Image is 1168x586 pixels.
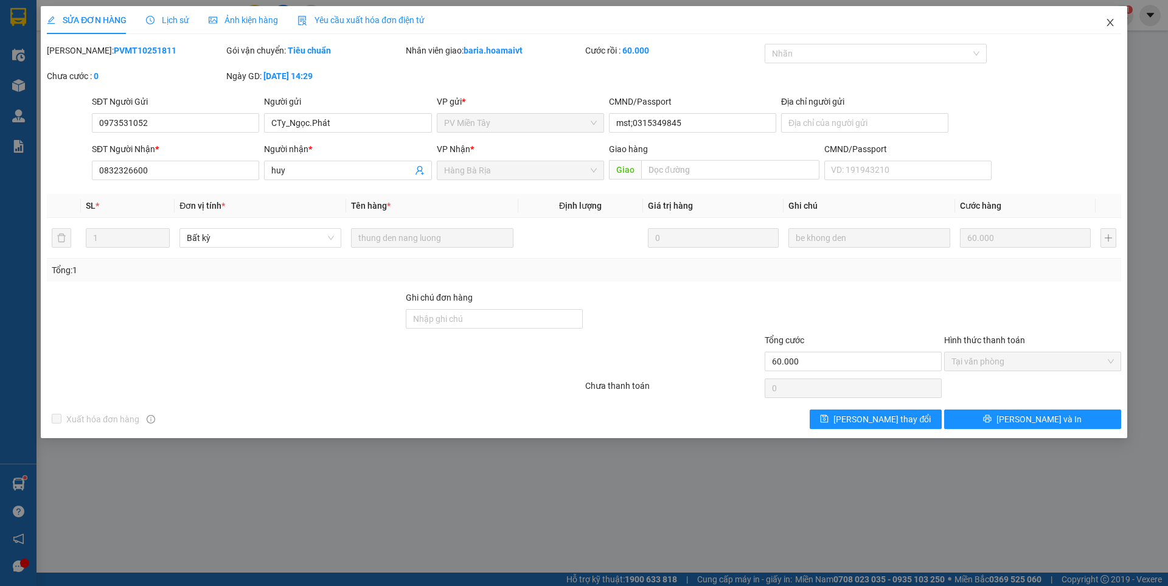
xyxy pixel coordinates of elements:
span: Lịch sử [146,15,189,25]
span: Giá trị hàng [648,201,693,211]
span: close [1105,18,1115,27]
b: [DATE] 14:29 [263,71,313,81]
span: info-circle [147,415,155,424]
b: PVMT10251811 [114,46,176,55]
span: PV Miền Tây [444,114,597,132]
span: printer [983,414,992,424]
span: Xuất hóa đơn hàng [61,413,144,426]
span: Ảnh kiện hàng [209,15,278,25]
input: Ghi Chú [788,228,950,248]
span: save [820,414,829,424]
span: [PERSON_NAME] và In [996,413,1082,426]
input: VD: Bàn, Ghế [351,228,513,248]
div: VP gửi [437,95,604,108]
span: SL [86,201,96,211]
div: CMND/Passport [824,142,992,156]
input: Ghi chú đơn hàng [406,309,583,329]
span: environment [84,68,92,76]
span: Đơn vị tính [179,201,225,211]
input: Dọc đường [641,160,819,180]
img: logo.jpg [6,6,49,49]
input: 0 [960,228,1091,248]
span: picture [209,16,217,24]
div: SĐT Người Gửi [92,95,259,108]
span: VP Nhận [437,144,470,154]
b: 167 Quốc lộ 13, P26, [GEOGRAPHIC_DATA], [GEOGRAPHIC_DATA] [84,67,159,144]
div: Người gửi [264,95,431,108]
span: Giao hàng [609,144,648,154]
li: VP Hàng Bà Rịa [6,52,84,65]
div: Chưa thanh toán [584,379,763,400]
span: Tên hàng [351,201,391,211]
span: edit [47,16,55,24]
th: Ghi chú [784,194,955,218]
div: Chưa cước : [47,69,224,83]
span: Yêu cầu xuất hóa đơn điện tử [297,15,425,25]
div: Cước rồi : [585,44,762,57]
div: Người nhận [264,142,431,156]
span: SỬA ĐƠN HÀNG [47,15,127,25]
span: environment [6,68,15,76]
li: Hoa Mai [6,6,176,29]
span: user-add [415,166,425,175]
button: save[PERSON_NAME] thay đổi [810,410,942,429]
span: Tổng cước [765,335,804,345]
span: Định lượng [559,201,602,211]
span: Bất kỳ [187,229,334,247]
input: 0 [648,228,779,248]
button: Close [1093,6,1127,40]
label: Ghi chú đơn hàng [406,293,473,302]
span: [PERSON_NAME] thay đổi [833,413,931,426]
b: Tiêu chuẩn [288,46,331,55]
span: clock-circle [146,16,155,24]
button: printer[PERSON_NAME] và In [944,410,1121,429]
div: [PERSON_NAME]: [47,44,224,57]
li: VP 167 QL13 [84,52,162,65]
div: Ngày GD: [226,69,403,83]
div: CMND/Passport [609,95,776,108]
div: Tổng: 1 [52,263,451,277]
div: SĐT Người Nhận [92,142,259,156]
b: 60.000 [622,46,649,55]
img: icon [297,16,307,26]
span: Tại văn phòng [951,352,1114,371]
b: QL51, PPhước Trung, TPBà Rịa [6,67,71,90]
div: Nhân viên giao: [406,44,583,57]
span: Cước hàng [960,201,1001,211]
span: Giao [609,160,641,180]
label: Hình thức thanh toán [944,335,1025,345]
b: baria.hoamaivt [464,46,523,55]
button: delete [52,228,71,248]
button: plus [1100,228,1116,248]
span: Hàng Bà Rịa [444,161,597,180]
b: 0 [94,71,99,81]
div: Gói vận chuyển: [226,44,403,57]
input: Địa chỉ của người gửi [781,113,948,133]
div: Địa chỉ người gửi [781,95,948,108]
